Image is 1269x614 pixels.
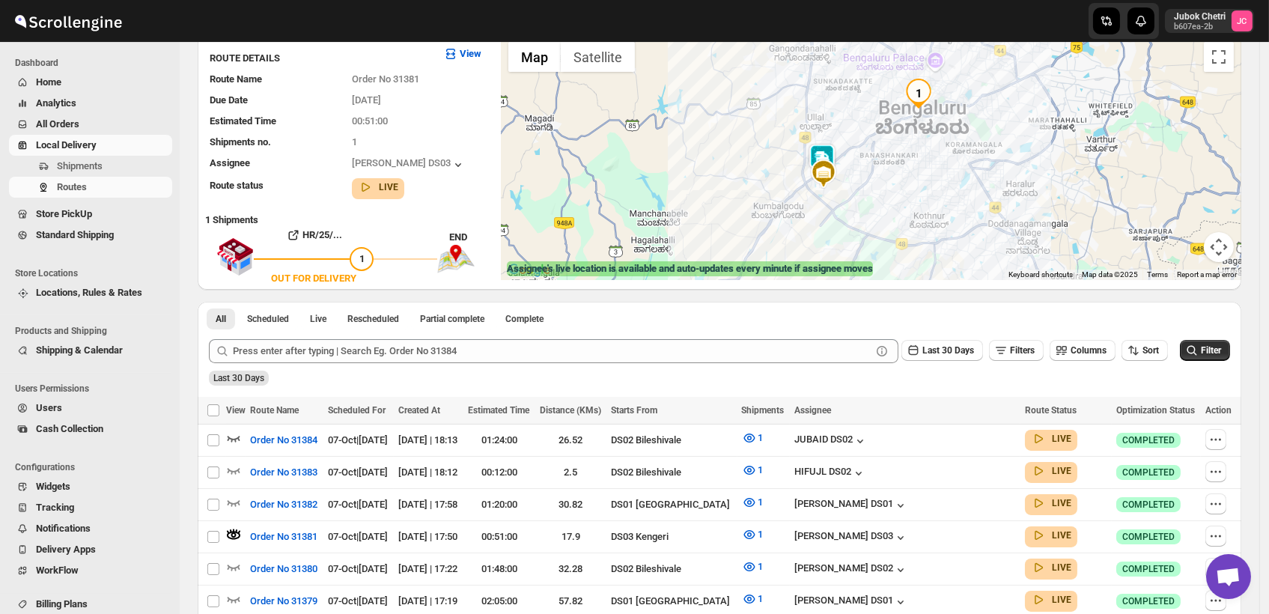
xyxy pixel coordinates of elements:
[328,531,388,542] span: 07-Oct | [DATE]
[9,340,172,361] button: Shipping & Calendar
[1052,434,1071,444] b: LIVE
[36,344,123,356] span: Shipping & Calendar
[611,562,732,577] div: DS02 Bileshivale
[1177,270,1237,279] a: Report a map error
[9,156,172,177] button: Shipments
[758,432,764,443] span: 1
[1206,554,1251,599] div: Open chat
[398,465,459,480] div: [DATE] | 18:12
[36,502,74,513] span: Tracking
[352,136,357,148] span: 1
[1122,499,1175,511] span: COMPLETED
[758,561,764,572] span: 1
[758,464,764,475] span: 1
[733,555,773,579] button: 1
[611,465,732,480] div: DS02 Bileshivale
[241,557,326,581] button: Order No 31380
[9,539,172,560] button: Delivery Apps
[1142,345,1159,356] span: Sort
[226,405,246,416] span: View
[742,405,785,416] span: Shipments
[9,177,172,198] button: Routes
[505,261,554,280] a: Open this area in Google Maps (opens a new window)
[9,518,172,539] button: Notifications
[247,313,289,325] span: Scheduled
[1174,10,1226,22] p: Jubok Chetri
[398,405,440,416] span: Created At
[328,499,388,510] span: 07-Oct | [DATE]
[1165,9,1254,33] button: User menu
[540,529,603,544] div: 17.9
[1122,595,1175,607] span: COMPLETED
[36,598,88,610] span: Billing Plans
[9,476,172,497] button: Widgets
[1050,340,1116,361] button: Columns
[398,497,459,512] div: [DATE] | 17:58
[36,481,70,492] span: Widgets
[352,157,466,172] button: [PERSON_NAME] DS03
[9,560,172,581] button: WorkFlow
[9,497,172,518] button: Tracking
[922,345,974,356] span: Last 30 Days
[794,466,866,481] button: HIFUJL DS02
[468,529,531,544] div: 00:51:00
[241,460,326,484] button: Order No 31383
[398,529,459,544] div: [DATE] | 17:50
[540,497,603,512] div: 30.82
[271,271,356,286] div: OUT FOR DELIVERY
[36,76,61,88] span: Home
[9,114,172,135] button: All Orders
[216,228,254,286] img: shop.svg
[398,433,459,448] div: [DATE] | 18:13
[733,587,773,611] button: 1
[1052,466,1071,476] b: LIVE
[434,42,490,66] button: View
[15,267,172,279] span: Store Locations
[1201,345,1221,356] span: Filter
[508,42,561,72] button: Show street map
[15,325,172,337] span: Products and Shipping
[904,79,934,109] div: 1
[561,42,635,72] button: Show satellite imagery
[540,562,603,577] div: 32.28
[989,340,1044,361] button: Filters
[1122,466,1175,478] span: COMPLETED
[794,405,831,416] span: Assignee
[794,530,908,545] div: [PERSON_NAME] DS03
[1025,405,1077,416] span: Route Status
[794,595,908,610] button: [PERSON_NAME] DS01
[794,434,868,449] button: JUBAID DS02
[302,229,342,240] b: HR/25/...
[1031,560,1071,575] button: LIVE
[758,593,764,604] span: 1
[241,589,326,613] button: Order No 31379
[468,497,531,512] div: 01:20:00
[1082,270,1138,279] span: Map data ©2025
[241,428,326,452] button: Order No 31384
[1122,340,1168,361] button: Sort
[507,261,873,276] label: Assignee's live location is available and auto-updates every minute if assignee moves
[1031,528,1071,543] button: LIVE
[468,594,531,609] div: 02:05:00
[250,465,317,480] span: Order No 31383
[1031,463,1071,478] button: LIVE
[328,466,388,478] span: 07-Oct | [DATE]
[36,544,96,555] span: Delivery Apps
[57,160,103,171] span: Shipments
[468,405,529,416] span: Estimated Time
[210,157,250,168] span: Assignee
[12,2,124,40] img: ScrollEngine
[250,405,299,416] span: Route Name
[460,48,481,59] b: View
[210,136,271,148] span: Shipments no.
[1205,405,1232,416] span: Action
[233,339,871,363] input: Press enter after typing | Search Eg. Order No 31384
[1204,42,1234,72] button: Toggle fullscreen view
[36,118,79,130] span: All Orders
[1052,595,1071,605] b: LIVE
[241,493,326,517] button: Order No 31382
[1180,340,1230,361] button: Filter
[36,139,97,151] span: Local Delivery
